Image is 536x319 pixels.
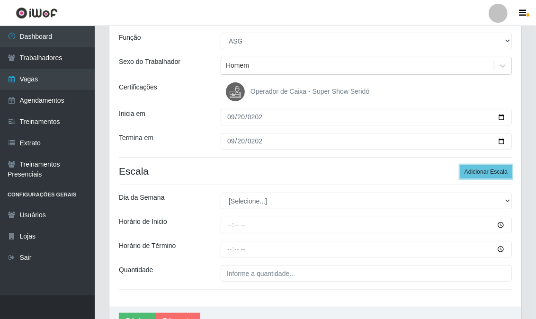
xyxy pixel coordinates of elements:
input: 00/00/0000 [221,109,512,125]
label: Horário de Inicio [119,217,167,227]
input: 00:00 [221,217,512,233]
input: Informe a quantidade... [221,265,512,282]
label: Horário de Término [119,241,176,251]
img: CoreUI Logo [16,7,58,19]
label: Inicia em [119,109,145,119]
input: 00:00 [221,241,512,257]
label: Termina em [119,133,153,143]
label: Dia da Semana [119,193,165,203]
label: Quantidade [119,265,153,275]
h4: Escala [119,165,512,177]
input: 00/00/0000 [221,133,512,150]
button: Adicionar Escala [460,165,512,178]
label: Sexo do Trabalhador [119,57,180,67]
label: Função [119,33,141,43]
div: Homem [226,61,249,71]
label: Certificações [119,82,157,92]
span: Operador de Caixa - Super Show Seridó [250,88,369,95]
img: Operador de Caixa - Super Show Seridó [226,82,249,101]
